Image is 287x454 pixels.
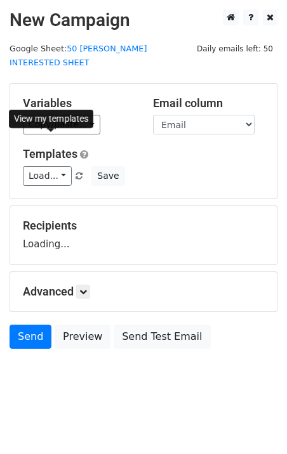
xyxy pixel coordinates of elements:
[55,325,110,349] a: Preview
[153,96,264,110] h5: Email column
[10,325,51,349] a: Send
[9,110,93,128] div: View my templates
[192,44,277,53] a: Daily emails left: 50
[23,285,264,299] h5: Advanced
[10,44,147,68] small: Google Sheet:
[23,96,134,110] h5: Variables
[91,166,124,186] button: Save
[23,166,72,186] a: Load...
[10,44,147,68] a: 50 [PERSON_NAME] INTERESTED SHEET
[192,42,277,56] span: Daily emails left: 50
[23,219,264,252] div: Loading...
[23,219,264,233] h5: Recipients
[23,147,77,160] a: Templates
[10,10,277,31] h2: New Campaign
[114,325,210,349] a: Send Test Email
